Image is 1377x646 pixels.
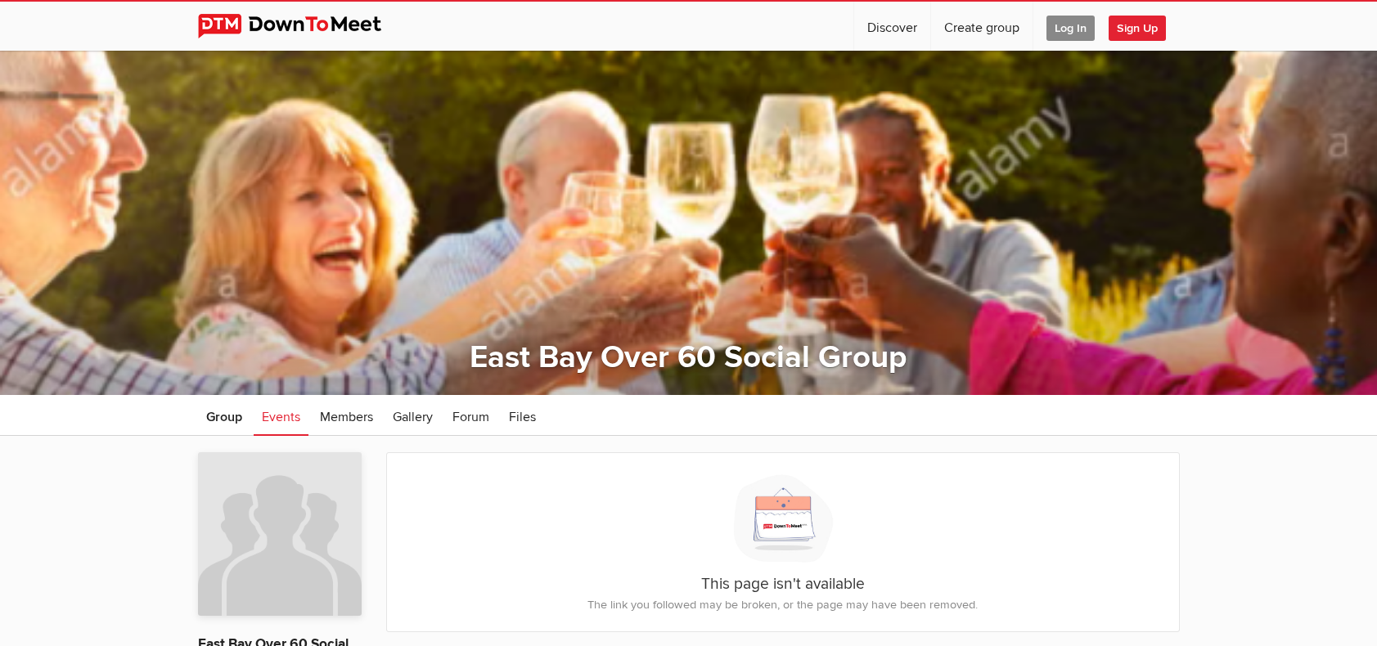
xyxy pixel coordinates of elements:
[262,409,300,425] span: Events
[470,339,907,376] a: East Bay Over 60 Social Group
[198,395,250,436] a: Group
[198,452,362,616] img: East Bay Over 60 Social Group
[206,409,242,425] span: Group
[393,409,433,425] span: Gallery
[1046,16,1095,41] span: Log In
[501,395,544,436] a: Files
[385,395,441,436] a: Gallery
[1033,2,1108,51] a: Log In
[403,596,1163,614] p: The link you followed may be broken, or the page may have been removed.
[854,2,930,51] a: Discover
[198,14,407,38] img: DownToMeet
[509,409,536,425] span: Files
[452,409,489,425] span: Forum
[254,395,308,436] a: Events
[1109,16,1166,41] span: Sign Up
[444,395,497,436] a: Forum
[931,2,1033,51] a: Create group
[312,395,381,436] a: Members
[320,409,373,425] span: Members
[1109,2,1179,51] a: Sign Up
[387,453,1179,631] div: This page isn't available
